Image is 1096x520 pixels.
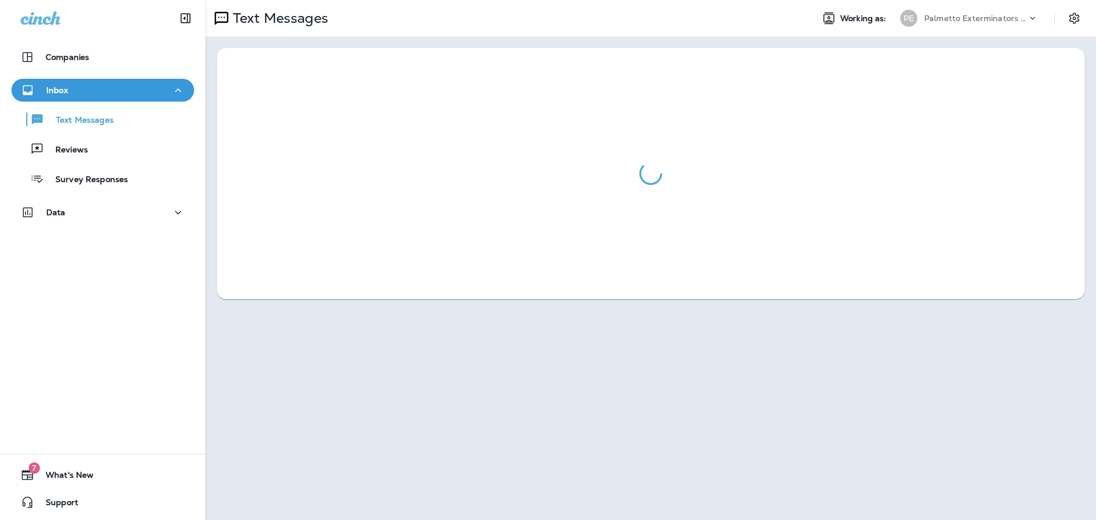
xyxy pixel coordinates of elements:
[924,14,1027,23] p: Palmetto Exterminators LLC
[44,145,88,156] p: Reviews
[45,115,114,126] p: Text Messages
[11,491,194,514] button: Support
[11,107,194,131] button: Text Messages
[44,175,128,186] p: Survey Responses
[11,463,194,486] button: 7What's New
[46,53,89,62] p: Companies
[46,86,68,95] p: Inbox
[11,167,194,191] button: Survey Responses
[34,498,78,511] span: Support
[11,137,194,161] button: Reviews
[46,208,66,217] p: Data
[11,79,194,102] button: Inbox
[11,201,194,224] button: Data
[900,10,917,27] div: PE
[840,14,889,23] span: Working as:
[170,7,202,30] button: Collapse Sidebar
[34,470,94,484] span: What's New
[228,10,328,27] p: Text Messages
[11,46,194,68] button: Companies
[29,462,40,474] span: 7
[1064,8,1085,29] button: Settings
